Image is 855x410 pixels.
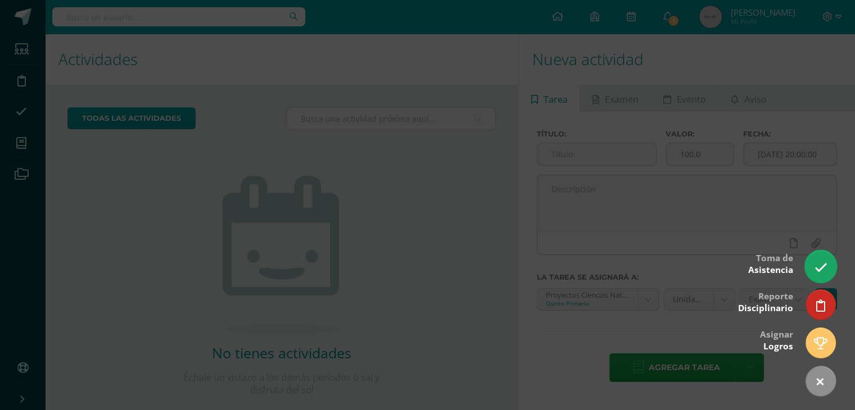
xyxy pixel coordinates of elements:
div: Toma de [748,245,793,281]
div: Reporte [738,283,793,320]
span: Disciplinario [738,302,793,314]
span: Asistencia [748,264,793,276]
span: Logros [763,340,793,352]
div: Asignar [760,321,793,358]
